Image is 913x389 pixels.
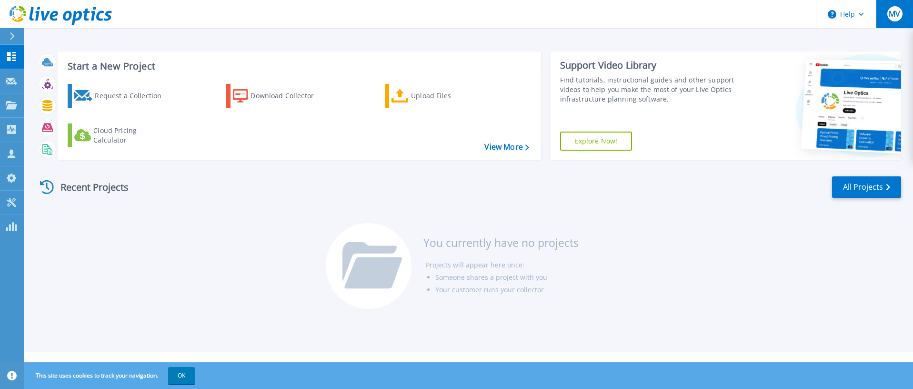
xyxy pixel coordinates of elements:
[68,61,529,72] h3: Start a New Project
[560,59,739,72] div: Support Video Library
[68,84,174,108] a: Request a Collection
[26,367,195,384] span: This site uses cookies to track your navigation.
[68,123,174,147] a: Cloud Pricing Calculator
[37,175,141,199] div: Recent Projects
[93,126,170,145] div: Cloud Pricing Calculator
[435,284,579,296] li: Your customer runs your collector
[484,143,529,152] a: View More
[385,84,491,108] a: Upload Files
[95,86,171,105] div: Request a Collection
[168,367,195,384] button: OK
[435,271,579,284] li: Someone shares a project with you
[251,86,327,105] div: Download Collector
[889,10,900,18] span: MV
[423,237,579,248] h3: You currently have no projects
[560,75,739,104] div: Find tutorials, instructional guides and other support videos to help you make the most of your L...
[226,84,332,108] a: Download Collector
[832,176,901,198] a: All Projects
[411,86,487,105] div: Upload Files
[560,132,632,151] a: Explore Now!
[426,259,579,271] li: Projects will appear here once:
